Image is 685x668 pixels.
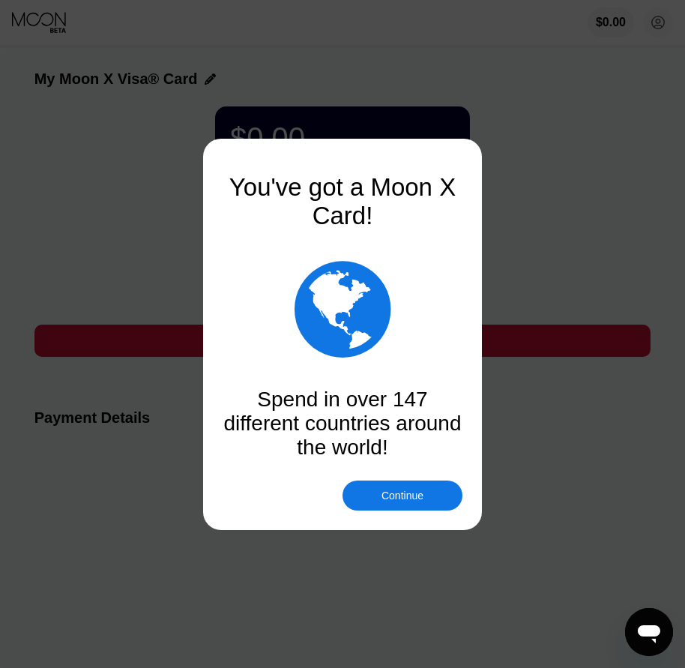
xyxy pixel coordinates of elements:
[295,253,391,365] div: 
[342,481,462,511] div: Continue
[223,173,462,230] div: You've got a Moon X Card!
[223,388,462,460] div: Spend in over 147 different countries around the world!
[223,253,462,365] div: 
[381,490,423,502] div: Continue
[625,608,673,656] iframe: Button to launch messaging window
